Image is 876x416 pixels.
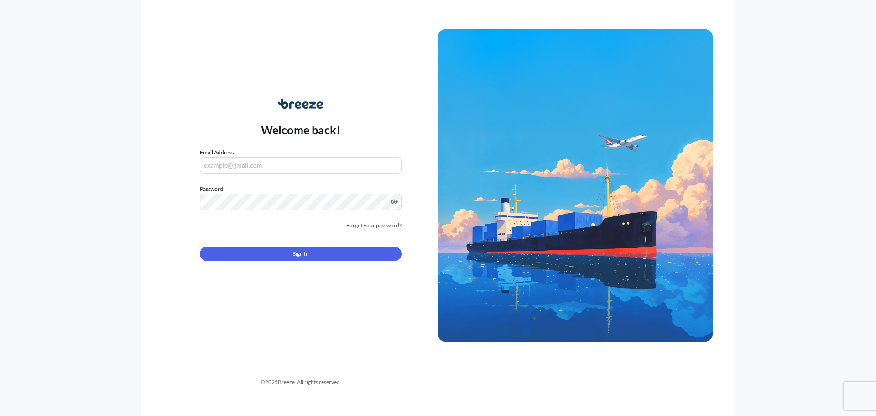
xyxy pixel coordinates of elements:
img: Ship illustration [438,29,713,342]
a: Forgot your password? [346,221,401,230]
input: example@gmail.com [200,157,401,174]
label: Email Address [200,148,234,157]
div: © 2025 Breeze. All rights reserved. [163,378,438,387]
button: Sign In [200,247,401,261]
label: Password [200,184,401,194]
span: Sign In [293,249,309,258]
p: Welcome back! [261,122,341,137]
button: Show password [391,198,398,205]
